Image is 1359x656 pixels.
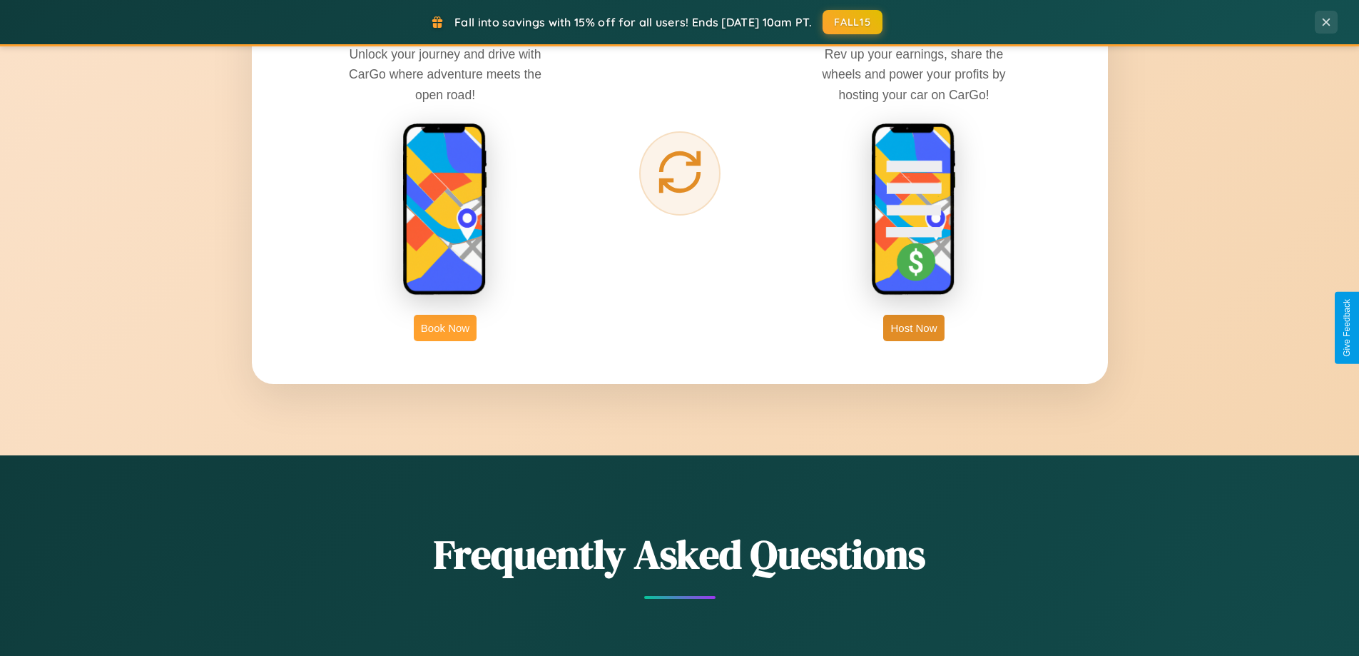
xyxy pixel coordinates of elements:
p: Unlock your journey and drive with CarGo where adventure meets the open road! [338,44,552,104]
button: Host Now [883,315,944,341]
button: FALL15 [823,10,882,34]
button: Book Now [414,315,477,341]
img: host phone [871,123,957,297]
span: Fall into savings with 15% off for all users! Ends [DATE] 10am PT. [454,15,812,29]
p: Rev up your earnings, share the wheels and power your profits by hosting your car on CarGo! [807,44,1021,104]
img: rent phone [402,123,488,297]
h2: Frequently Asked Questions [252,527,1108,582]
div: Give Feedback [1342,299,1352,357]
